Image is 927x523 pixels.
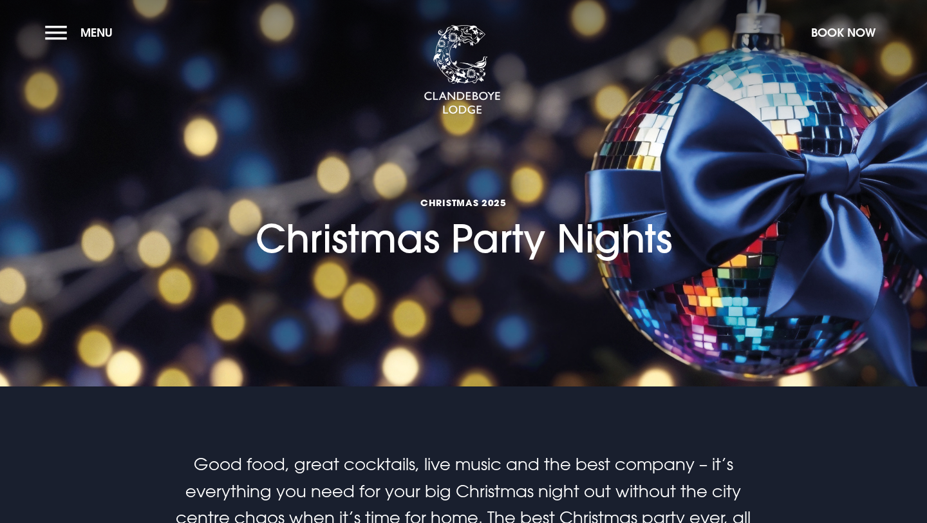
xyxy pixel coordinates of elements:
[805,19,882,46] button: Book Now
[45,19,119,46] button: Menu
[80,25,113,40] span: Menu
[256,131,672,261] h1: Christmas Party Nights
[424,25,501,115] img: Clandeboye Lodge
[256,196,672,209] span: Christmas 2025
